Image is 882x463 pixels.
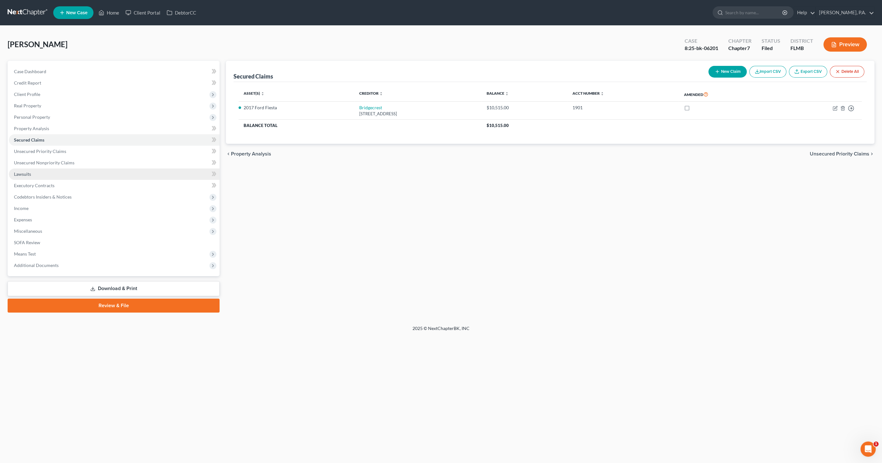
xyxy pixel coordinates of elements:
[14,80,41,86] span: Credit Report
[359,111,476,117] div: [STREET_ADDRESS]
[487,123,509,128] span: $10,515.00
[233,73,273,80] div: Secured Claims
[790,45,813,52] div: FLMB
[505,92,509,96] i: unfold_more
[239,120,482,131] th: Balance Total
[14,217,32,222] span: Expenses
[728,37,751,45] div: Chapter
[359,105,382,110] a: Bridgecrest
[66,10,87,15] span: New Case
[823,37,867,52] button: Preview
[600,92,604,96] i: unfold_more
[685,37,718,45] div: Case
[379,92,383,96] i: unfold_more
[810,151,869,156] span: Unsecured Priority Claims
[860,441,876,457] iframe: Intercom live chat
[762,37,780,45] div: Status
[487,91,509,96] a: Balance unfold_more
[359,91,383,96] a: Creditor unfold_more
[14,69,46,74] span: Case Dashboard
[873,441,879,447] span: 1
[14,92,40,97] span: Client Profile
[14,126,49,131] span: Property Analysis
[244,105,349,111] li: 2017 Ford Fiesta
[728,45,751,52] div: Chapter
[869,151,874,156] i: chevron_right
[9,180,220,191] a: Executory Contracts
[725,7,783,18] input: Search by name...
[14,251,36,257] span: Means Test
[679,87,770,102] th: Amended
[9,168,220,180] a: Lawsuits
[794,7,815,18] a: Help
[14,183,54,188] span: Executory Contracts
[14,160,74,165] span: Unsecured Nonpriority Claims
[8,281,220,296] a: Download & Print
[14,137,44,143] span: Secured Claims
[9,134,220,146] a: Secured Claims
[747,45,750,51] span: 7
[8,40,67,49] span: [PERSON_NAME]
[14,206,29,211] span: Income
[226,151,271,156] button: chevron_left Property Analysis
[749,66,786,78] button: Import CSV
[226,151,231,156] i: chevron_left
[790,37,813,45] div: District
[816,7,874,18] a: [PERSON_NAME], P.A.
[14,149,66,154] span: Unsecured Priority Claims
[572,91,604,96] a: Acct Number unfold_more
[9,66,220,77] a: Case Dashboard
[231,151,271,156] span: Property Analysis
[9,146,220,157] a: Unsecured Priority Claims
[762,45,780,52] div: Filed
[810,151,874,156] button: Unsecured Priority Claims chevron_right
[260,325,622,337] div: 2025 © NextChapterBK, INC
[14,228,42,234] span: Miscellaneous
[14,263,59,268] span: Additional Documents
[261,92,265,96] i: unfold_more
[789,66,827,78] a: Export CSV
[14,114,50,120] span: Personal Property
[9,157,220,168] a: Unsecured Nonpriority Claims
[487,105,562,111] div: $10,515.00
[9,123,220,134] a: Property Analysis
[14,194,72,200] span: Codebtors Insiders & Notices
[8,299,220,313] a: Review & File
[830,66,864,78] button: Delete All
[685,45,718,52] div: 8:25-bk-06201
[122,7,163,18] a: Client Portal
[708,66,747,78] button: New Claim
[572,105,674,111] div: 1901
[9,237,220,248] a: SOFA Review
[163,7,199,18] a: DebtorCC
[14,103,41,108] span: Real Property
[9,77,220,89] a: Credit Report
[244,91,265,96] a: Asset(s) unfold_more
[95,7,122,18] a: Home
[14,240,40,245] span: SOFA Review
[14,171,31,177] span: Lawsuits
